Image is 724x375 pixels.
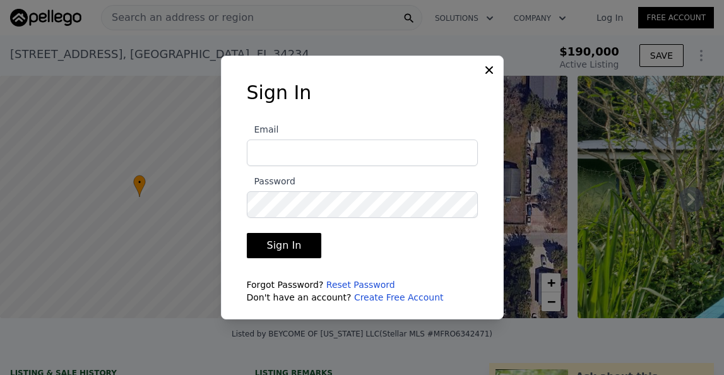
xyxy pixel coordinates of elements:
[354,292,444,302] a: Create Free Account
[247,124,279,134] span: Email
[247,191,478,218] input: Password
[247,233,322,258] button: Sign In
[247,176,295,186] span: Password
[326,280,395,290] a: Reset Password
[247,140,478,166] input: Email
[247,278,478,304] div: Forgot Password? Don't have an account?
[247,81,478,104] h3: Sign In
